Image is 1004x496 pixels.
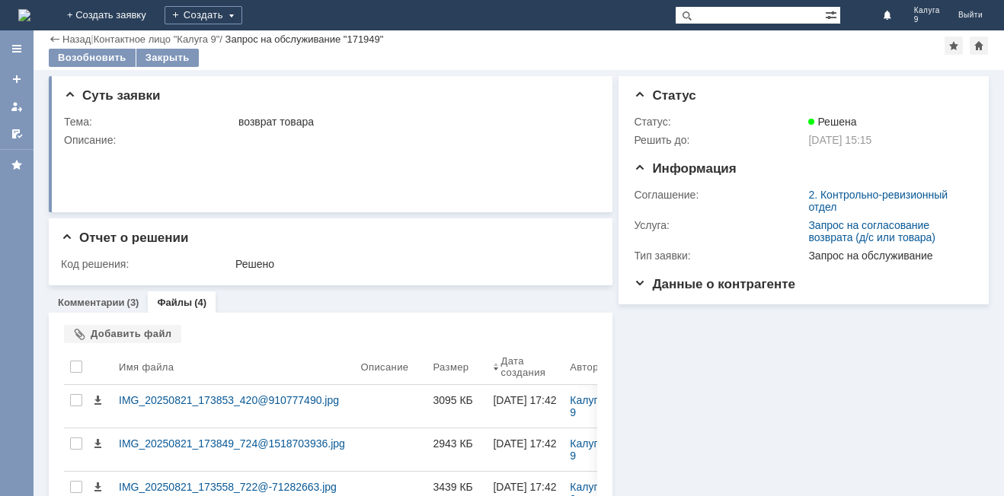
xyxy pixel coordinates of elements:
span: Статус [634,88,695,103]
a: Назад [62,33,91,45]
div: Статус: [634,116,805,128]
span: Суть заявки [64,88,160,103]
div: Решить до: [634,134,805,146]
div: 3095 КБ [433,394,481,406]
div: [DATE] 17:42 [493,481,556,493]
a: Мои заявки [5,94,29,119]
div: Добавить в избранное [945,37,963,55]
span: Калуга [914,6,940,15]
a: Комментарии [58,297,125,308]
span: [DATE] 15:15 [808,134,871,146]
img: logo [18,9,30,21]
div: (4) [194,297,206,308]
div: Решено [235,258,592,270]
div: Тема: [64,116,235,128]
a: Мои согласования [5,122,29,146]
span: Скачать файл [91,437,104,450]
th: Дата создания [487,349,564,385]
div: Описание: [64,134,595,146]
th: Размер [427,349,487,385]
a: 2. Контрольно-ревизионный отдел [808,189,948,213]
div: Размер [433,361,468,373]
div: (3) [127,297,139,308]
div: 2943 КБ [433,437,481,450]
a: Калуга 9 [570,394,606,418]
div: возврат товара [238,116,592,128]
div: Запрос на обслуживание [808,250,967,262]
div: | [91,33,93,44]
span: Скачать файл [91,481,104,493]
a: Калуга 9 [570,437,606,462]
div: IMG_20250821_173849_724@1518703936.jpg [119,437,348,450]
div: Тип заявки: [634,250,805,262]
span: Отчет о решении [61,231,188,245]
div: / [94,33,225,45]
span: Скачать файл [91,394,104,406]
span: Решена [808,116,856,128]
span: Данные о контрагенте [634,277,795,291]
span: Информация [634,161,736,176]
div: Создать [165,6,242,24]
th: Имя файла [113,349,354,385]
a: Создать заявку [5,67,29,91]
div: Сделать домашней страницей [970,37,988,55]
div: Автор [570,361,599,373]
div: IMG_20250821_173558_722@-71282663.jpg [119,481,348,493]
span: 9 [914,15,940,24]
div: IMG_20250821_173853_420@910777490.jpg [119,394,348,406]
div: Соглашение: [634,189,805,201]
div: [DATE] 17:42 [493,394,556,406]
a: Запрос на согласование возврата (д/с или товара) [808,219,935,243]
div: Дата создания [500,355,545,378]
th: Автор [564,349,617,385]
div: [DATE] 17:42 [493,437,556,450]
a: Файлы [157,297,192,308]
a: Перейти на домашнюю страницу [18,9,30,21]
div: Запрос на обслуживание "171949" [225,33,384,45]
div: Код решения: [61,258,232,270]
a: Контактное лицо "Калуга 9" [94,33,220,45]
div: 3439 КБ [433,481,481,493]
div: Имя файла [119,361,174,373]
span: Расширенный поиск [825,7,840,21]
div: Услуга: [634,219,805,231]
div: Описание [360,361,408,373]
